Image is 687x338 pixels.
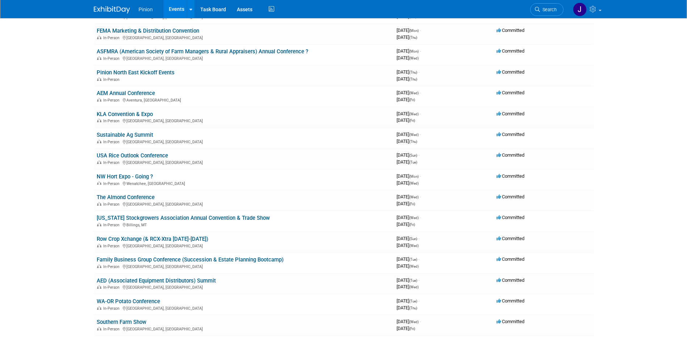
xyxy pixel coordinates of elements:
[397,76,417,82] span: [DATE]
[397,97,415,102] span: [DATE]
[409,56,419,60] span: (Wed)
[420,28,421,33] span: -
[409,244,419,248] span: (Wed)
[409,49,419,53] span: (Mon)
[97,305,391,311] div: [GEOGRAPHIC_DATA], [GEOGRAPHIC_DATA]
[103,98,122,103] span: In-Person
[397,28,421,33] span: [DATE]
[397,69,419,75] span: [DATE]
[397,222,415,227] span: [DATE]
[409,77,417,81] span: (Thu)
[97,111,153,118] a: KLA Convention & Expo
[97,236,208,242] a: Row Crop Xchange (& RCX-Xtra [DATE]-[DATE])
[420,215,421,220] span: -
[497,173,524,179] span: Committed
[409,98,415,102] span: (Fri)
[409,216,419,220] span: (Wed)
[103,160,122,165] span: In-Person
[497,215,524,220] span: Committed
[409,140,417,144] span: (Thu)
[97,256,284,263] a: Family Business Group Conference (Succession & Estate Planning Bootcamp)
[418,256,419,262] span: -
[397,305,417,310] span: [DATE]
[97,159,391,165] div: [GEOGRAPHIC_DATA], [GEOGRAPHIC_DATA]
[397,34,417,40] span: [DATE]
[103,244,122,248] span: In-Person
[397,277,419,283] span: [DATE]
[497,277,524,283] span: Committed
[409,237,417,241] span: (Sun)
[97,152,168,159] a: USA Rice Outlook Conference
[409,181,419,185] span: (Wed)
[418,69,419,75] span: -
[97,194,155,201] a: The Almond Conference
[103,285,122,290] span: In-Person
[103,264,122,269] span: In-Person
[103,306,122,311] span: In-Person
[103,56,122,61] span: In-Person
[497,236,524,241] span: Committed
[420,194,421,199] span: -
[420,111,421,116] span: -
[103,119,122,123] span: In-Person
[97,181,101,185] img: In-Person Event
[418,236,419,241] span: -
[139,7,153,12] span: Pinion
[409,299,417,303] span: (Tue)
[97,160,101,164] img: In-Person Event
[397,180,419,186] span: [DATE]
[97,263,391,269] div: [GEOGRAPHIC_DATA], [GEOGRAPHIC_DATA]
[97,28,199,34] a: FEMA Marketing & Distribution Convention
[97,277,216,284] a: AED (Associated Equipment Distributors) Summit
[97,119,101,122] img: In-Person Event
[97,77,101,81] img: In-Person Event
[97,173,153,180] a: NW Hort Expo - Going ?
[97,264,101,268] img: In-Person Event
[409,36,417,40] span: (Thu)
[409,70,417,74] span: (Thu)
[397,201,415,206] span: [DATE]
[97,285,101,289] img: In-Person Event
[103,140,122,144] span: In-Person
[540,7,557,12] span: Search
[409,320,419,324] span: (Wed)
[97,284,391,290] div: [GEOGRAPHIC_DATA], [GEOGRAPHIC_DATA]
[409,327,415,331] span: (Fri)
[409,15,416,19] span: (Sat)
[97,180,391,186] div: Wenatchee, [GEOGRAPHIC_DATA]
[397,284,419,289] span: [DATE]
[420,319,421,324] span: -
[420,48,421,54] span: -
[397,111,421,116] span: [DATE]
[103,223,122,227] span: In-Person
[409,91,419,95] span: (Wed)
[97,34,391,40] div: [GEOGRAPHIC_DATA], [GEOGRAPHIC_DATA]
[409,223,415,227] span: (Fri)
[97,215,270,221] a: [US_STATE] Stockgrowers Association Annual Convention & Trade Show
[397,55,419,61] span: [DATE]
[103,36,122,40] span: In-Person
[397,90,421,95] span: [DATE]
[497,319,524,324] span: Committed
[97,306,101,310] img: In-Person Event
[409,306,417,310] span: (Thu)
[530,3,564,16] a: Search
[97,139,391,144] div: [GEOGRAPHIC_DATA], [GEOGRAPHIC_DATA]
[418,277,419,283] span: -
[497,28,524,33] span: Committed
[409,257,417,261] span: (Tue)
[103,77,122,82] span: In-Person
[409,119,415,123] span: (Fri)
[409,285,419,289] span: (Wed)
[397,173,421,179] span: [DATE]
[103,327,122,331] span: In-Person
[397,139,417,144] span: [DATE]
[409,195,419,199] span: (Wed)
[97,90,155,96] a: AEM Annual Conference
[397,14,416,19] span: [DATE]
[97,118,391,123] div: [GEOGRAPHIC_DATA], [GEOGRAPHIC_DATA]
[97,56,101,60] img: In-Person Event
[409,29,419,33] span: (Mon)
[497,298,524,304] span: Committed
[97,298,160,305] a: WA-OR Potato Conference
